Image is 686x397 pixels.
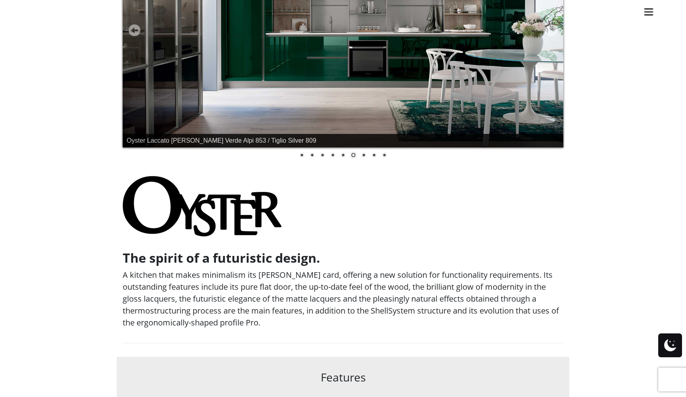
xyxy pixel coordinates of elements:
p: A kitchen that makes minimalism its [PERSON_NAME] card, offering a new solution for functionality... [123,269,563,329]
img: burger-menu-svgrepo-com-30x30.jpg [643,6,655,18]
a: 5 [339,151,347,160]
strong: The spirit of a futuristic design. [123,249,320,266]
a: 4 [328,151,337,160]
a: 8 [370,151,378,160]
a: 9 [380,151,389,160]
img: Oyster [123,176,281,236]
a: Next [545,24,557,36]
a: 6 [349,151,358,160]
a: 1 [297,151,306,160]
h3: Features [123,371,563,384]
a: 2 [308,151,316,160]
a: 7 [359,151,368,160]
a: Prev [129,24,141,36]
div: Oyster Laccato [PERSON_NAME] Verde Alpi 853 / Tiglio Silver 809 [123,134,563,147]
a: 3 [318,151,327,160]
